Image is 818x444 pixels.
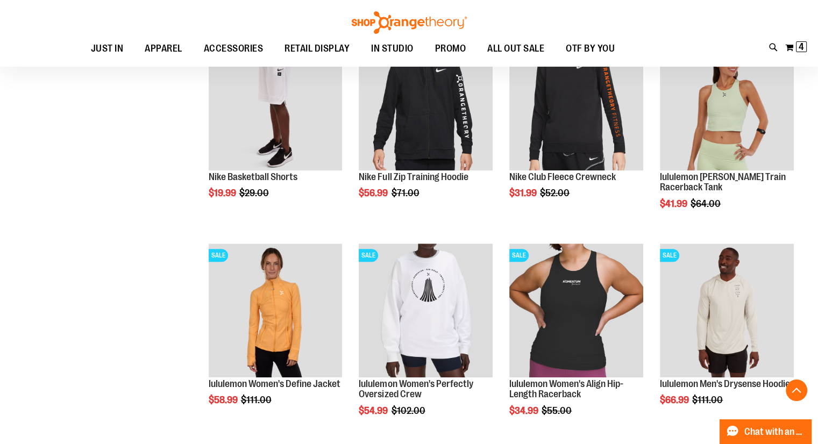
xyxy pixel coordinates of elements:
[371,37,414,61] span: IN STUDIO
[435,37,466,61] span: PROMO
[660,249,679,262] span: SALE
[359,37,493,172] a: Product image for Nike Full Zip Training HoodieSALE
[660,171,786,193] a: lululemon [PERSON_NAME] Train Racerback Tank
[509,37,643,170] img: Product image for Nike Club Fleece Crewneck
[509,244,643,379] a: Product image for lululemon Women's Align Hip-Length RacerbackSALE
[209,378,340,389] a: lululemon Women's Define Jacket
[660,244,794,377] img: Product image for lululemon Mens Drysense Hoodie Bone
[359,244,493,379] a: Product image for lululemon Women's Perfectly Oversized CrewSALE
[540,188,571,198] span: $52.00
[204,37,264,61] span: ACCESSORIES
[209,249,228,262] span: SALE
[487,37,544,61] span: ALL OUT SALE
[91,37,124,61] span: JUST IN
[566,37,615,61] span: OTF BY YOU
[660,37,794,172] a: Product image for lululemon Wunder Train Racerback TankSALE
[655,31,799,237] div: product
[660,198,689,209] span: $41.99
[350,11,468,34] img: Shop Orangetheory
[720,419,812,444] button: Chat with an Expert
[799,41,804,52] span: 4
[744,427,805,437] span: Chat with an Expert
[660,395,691,405] span: $66.99
[692,395,724,405] span: $111.00
[509,37,643,172] a: Product image for Nike Club Fleece CrewneckSALE
[509,249,529,262] span: SALE
[509,405,540,416] span: $34.99
[359,171,468,182] a: Nike Full Zip Training Hoodie
[353,31,498,226] div: product
[209,188,238,198] span: $19.99
[509,378,623,400] a: lululemon Women's Align Hip-Length Racerback
[655,238,799,433] div: product
[391,405,426,416] span: $102.00
[786,379,807,401] button: Back To Top
[353,238,498,443] div: product
[203,31,348,226] div: product
[203,238,348,433] div: product
[359,244,493,377] img: Product image for lululemon Women's Perfectly Oversized Crew
[509,188,538,198] span: $31.99
[660,378,790,389] a: lululemon Men's Drysense Hoodie
[660,37,794,170] img: Product image for lululemon Wunder Train Racerback Tank
[542,405,573,416] span: $55.00
[660,244,794,379] a: Product image for lululemon Mens Drysense Hoodie BoneSALE
[209,37,343,170] img: Product image for Nike Basketball Shorts
[359,188,389,198] span: $56.99
[209,395,239,405] span: $58.99
[239,188,271,198] span: $29.00
[241,395,273,405] span: $111.00
[691,198,722,209] span: $64.00
[509,244,643,377] img: Product image for lululemon Women's Align Hip-Length Racerback
[391,188,421,198] span: $71.00
[284,37,350,61] span: RETAIL DISPLAY
[509,171,616,182] a: Nike Club Fleece Crewneck
[209,171,297,182] a: Nike Basketball Shorts
[359,405,389,416] span: $54.99
[359,37,493,170] img: Product image for Nike Full Zip Training Hoodie
[209,37,343,172] a: Product image for Nike Basketball ShortsSALE
[504,31,649,226] div: product
[359,249,378,262] span: SALE
[359,378,473,400] a: lululemon Women's Perfectly Oversized Crew
[145,37,182,61] span: APPAREL
[209,244,343,377] img: Product image for lululemon Define Jacket
[209,244,343,379] a: Product image for lululemon Define JacketSALE
[504,238,649,443] div: product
